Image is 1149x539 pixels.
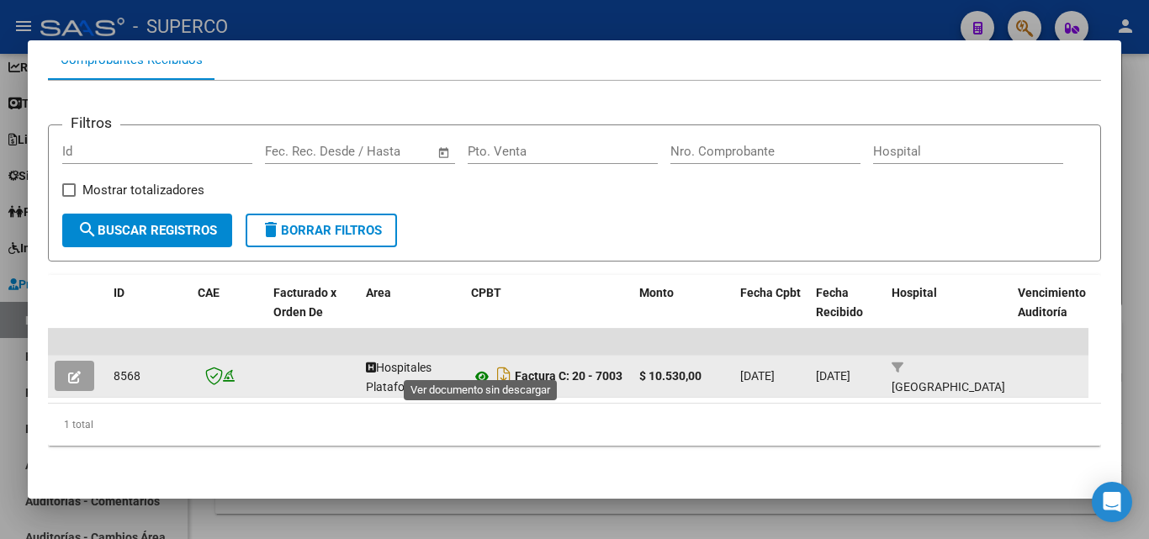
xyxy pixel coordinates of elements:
[816,286,863,319] span: Fecha Recibido
[464,275,633,349] datatable-header-cell: CPBT
[892,286,937,299] span: Hospital
[639,286,674,299] span: Monto
[493,362,515,389] i: Descargar documento
[261,223,382,238] span: Borrar Filtros
[62,112,120,134] h3: Filtros
[435,143,454,162] button: Open calendar
[77,223,217,238] span: Buscar Registros
[366,361,448,394] span: Hospitales Plataforma SSS
[114,369,140,383] span: 8568
[261,219,281,240] mat-icon: delete
[733,275,809,349] datatable-header-cell: Fecha Cpbt
[885,275,1011,349] datatable-header-cell: Hospital
[816,369,850,383] span: [DATE]
[273,286,336,319] span: Facturado x Orden De
[359,275,464,349] datatable-header-cell: Area
[267,275,359,349] datatable-header-cell: Facturado x Orden De
[191,275,267,349] datatable-header-cell: CAE
[515,370,622,383] strong: Factura C: 20 - 7003
[198,286,220,299] span: CAE
[639,369,702,383] strong: $ 10.530,00
[1018,286,1086,319] span: Vencimiento Auditoría
[62,214,232,247] button: Buscar Registros
[809,275,885,349] datatable-header-cell: Fecha Recibido
[77,219,98,240] mat-icon: search
[633,275,733,349] datatable-header-cell: Monto
[471,286,501,299] span: CPBT
[114,286,124,299] span: ID
[740,286,801,299] span: Fecha Cpbt
[740,369,775,383] span: [DATE]
[1011,275,1087,349] datatable-header-cell: Vencimiento Auditoría
[246,214,397,247] button: Borrar Filtros
[61,50,203,70] div: Comprobantes Recibidos
[892,380,1005,413] span: [GEOGRAPHIC_DATA][PERSON_NAME]
[48,404,1101,446] div: 1 total
[1092,482,1132,522] div: Open Intercom Messenger
[107,275,191,349] datatable-header-cell: ID
[82,180,204,200] span: Mostrar totalizadores
[265,144,333,159] input: Fecha inicio
[366,286,391,299] span: Area
[348,144,430,159] input: Fecha fin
